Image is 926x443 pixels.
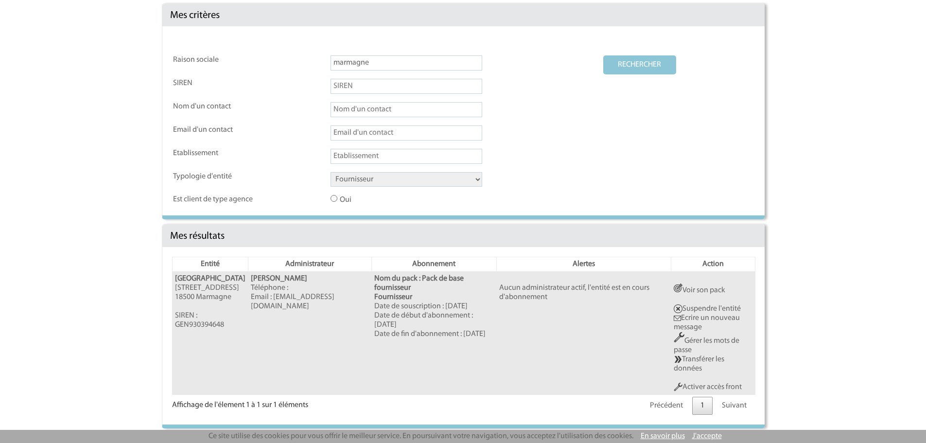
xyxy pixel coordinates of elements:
label: Oui [331,195,418,205]
div: Mes critères [162,4,765,26]
a: J'accepte [692,432,722,440]
th: Entité: activer pour trier la colonne par ordre décroissant [172,257,248,272]
span: Ce site utilise des cookies pour vous offrir le meilleur service. En poursuivant votre navigation... [209,432,633,440]
label: SIREN [173,79,261,88]
a: Voir son pack [674,286,725,294]
a: Suivant [714,397,755,415]
b: [GEOGRAPHIC_DATA] [175,275,245,283]
a: Activer accès front [674,383,742,391]
img: Outils.png [674,332,684,343]
a: En savoir plus [641,432,685,440]
b: Fournisseur [374,293,412,301]
input: Etablissement [331,149,482,164]
td: Date de souscription : [DATE] Date de début d'abonnement : [DATE] Date de fin d'abonnement : [DATE] [372,272,496,395]
img: Outils.png [674,383,682,391]
label: Typologie d'entité [173,172,261,181]
a: Précédent [642,397,691,415]
label: Raison sociale [173,55,261,65]
input: SIREN [331,79,482,94]
a: 1 [692,397,713,415]
label: Etablissement [173,149,261,158]
td: [STREET_ADDRESS] 18500 Marmagne SIREN : GEN930394648 [172,272,248,395]
button: RECHERCHER [603,55,676,74]
th: Action: activer pour trier la colonne par ordre croissant [671,257,755,272]
input: Email d'un contact [331,125,482,141]
img: GENIUS_TRANSFERT [674,355,682,364]
img: Suspendre entite [674,304,682,313]
th: Abonnement: activer pour trier la colonne par ordre croissant [372,257,496,272]
input: Raison sociale [331,55,482,71]
td: Aucun administrateur actif, l'entité est en cours d'abonnement [496,272,671,395]
div: Affichage de l'élement 1 à 1 sur 1 éléments [172,395,308,410]
a: Ecrire un nouveau message [674,314,740,331]
b: Nom du pack : Pack de base fournisseur [374,275,464,292]
label: Nom d'un contact [173,102,261,111]
label: Est client de type agence [173,195,261,204]
a: Transférer les données [674,355,724,372]
label: Email d'un contact [173,125,261,135]
th: Alertes: activer pour trier la colonne par ordre croissant [496,257,671,272]
td: Téléphone : Email : [EMAIL_ADDRESS][DOMAIN_NAME] [248,272,371,395]
a: Gérer les mots de passe [674,337,739,354]
a: Suspendre l'entité [674,305,741,313]
img: Ecrire un nouveau message [674,316,681,321]
img: ActionCo.png [674,284,682,292]
b: [PERSON_NAME] [251,275,307,283]
th: Administrateur: activer pour trier la colonne par ordre croissant [248,257,371,272]
div: Mes résultats [162,225,765,247]
input: Nom d'un contact [331,102,482,117]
